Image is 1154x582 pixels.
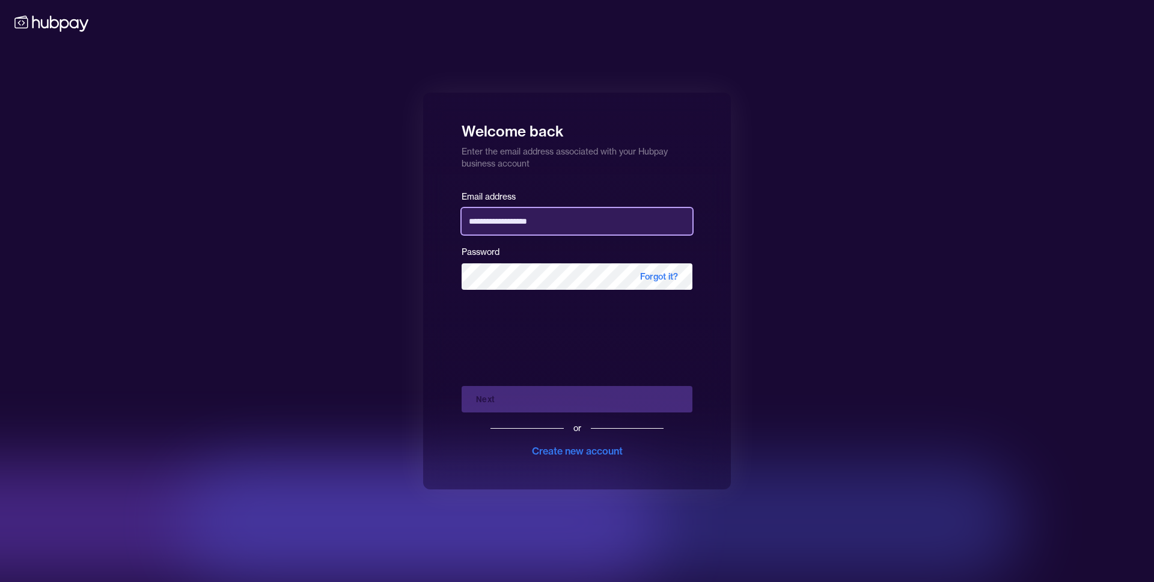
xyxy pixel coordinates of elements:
div: or [573,422,581,434]
label: Password [462,247,499,257]
div: Create new account [532,444,623,458]
label: Email address [462,191,516,202]
h1: Welcome back [462,114,692,141]
span: Forgot it? [626,263,692,290]
p: Enter the email address associated with your Hubpay business account [462,141,692,170]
